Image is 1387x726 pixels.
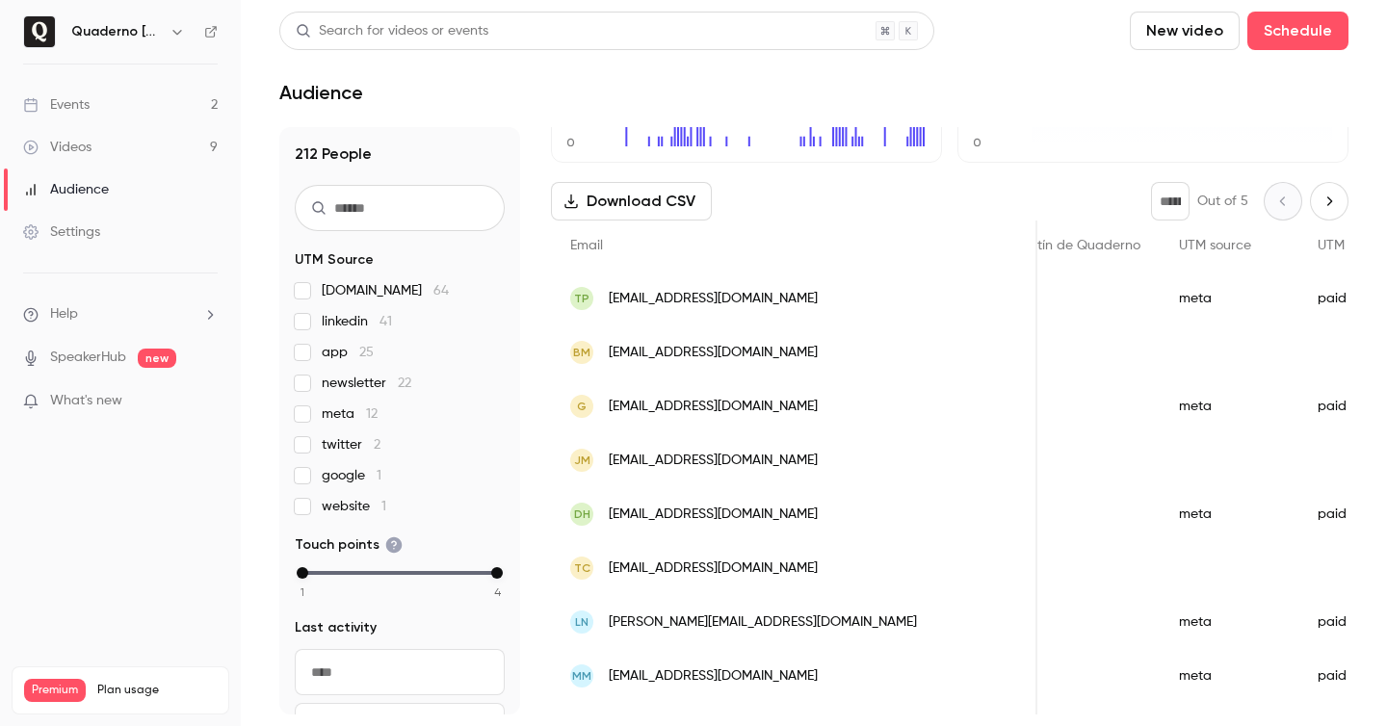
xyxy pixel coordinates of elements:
[381,500,386,513] span: 1
[1247,12,1348,50] button: Schedule
[377,469,381,482] span: 1
[609,558,818,579] span: [EMAIL_ADDRESS][DOMAIN_NAME]
[574,559,590,577] span: TC
[1130,12,1240,50] button: New video
[494,583,501,601] span: 4
[322,281,449,300] span: [DOMAIN_NAME]
[71,22,162,41] h6: Quaderno [GEOGRAPHIC_DATA]
[398,376,411,390] span: 22
[609,289,818,309] span: [EMAIL_ADDRESS][DOMAIN_NAME]
[609,505,818,525] span: [EMAIL_ADDRESS][DOMAIN_NAME]
[50,304,78,324] span: Help
[566,136,575,149] text: 0
[23,222,100,242] div: Settings
[574,290,589,307] span: TP
[295,143,505,166] h1: 212 People
[573,344,590,361] span: BM
[609,397,818,417] span: [EMAIL_ADDRESS][DOMAIN_NAME]
[322,435,380,454] span: twitter
[322,466,381,485] span: google
[491,567,503,579] div: max
[379,315,392,328] span: 41
[23,95,90,115] div: Events
[322,312,392,331] span: linkedin
[359,346,374,359] span: 25
[374,438,380,452] span: 2
[1160,487,1298,541] div: meta
[1160,595,1298,649] div: meta
[609,343,818,363] span: [EMAIL_ADDRESS][DOMAIN_NAME]
[97,683,217,698] span: Plan usage
[609,451,818,471] span: [EMAIL_ADDRESS][DOMAIN_NAME]
[50,391,122,411] span: What's new
[295,618,377,637] span: Last activity
[295,535,403,555] span: Touch points
[1197,192,1248,211] p: Out of 5
[301,583,304,601] span: 1
[322,404,378,424] span: meta
[570,239,603,252] span: Email
[24,16,55,47] img: Quaderno España
[574,506,590,523] span: dh
[609,612,917,633] span: [PERSON_NAME][EMAIL_ADDRESS][DOMAIN_NAME]
[973,136,981,149] text: 0
[609,666,818,687] span: [EMAIL_ADDRESS][DOMAIN_NAME]
[577,398,587,415] span: G
[322,374,411,393] span: newsletter
[295,250,374,270] span: UTM Source
[322,343,374,362] span: app
[296,21,488,41] div: Search for videos or events
[24,679,86,702] span: Premium
[433,284,449,298] span: 64
[50,348,126,368] a: SpeakerHub
[551,182,712,220] button: Download CSV
[23,304,218,324] li: help-dropdown-opener
[23,180,109,199] div: Audience
[23,138,92,157] div: Videos
[574,452,590,469] span: JM
[572,667,591,685] span: MM
[1160,272,1298,325] div: meta
[1310,182,1348,220] button: Next page
[1160,379,1298,433] div: meta
[297,567,308,579] div: min
[279,81,363,104] h1: Audience
[322,497,386,516] span: website
[195,393,218,410] iframe: Noticeable Trigger
[1179,239,1251,252] span: UTM source
[138,349,176,368] span: new
[366,407,378,421] span: 12
[575,613,589,631] span: LN
[1160,649,1298,703] div: meta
